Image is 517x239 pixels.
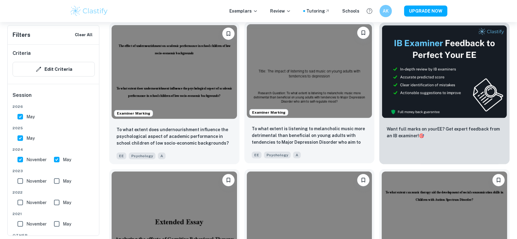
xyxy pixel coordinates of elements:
img: Psychology EE example thumbnail: To what extent does undernourishment inf [112,25,237,119]
h6: Criteria [13,50,31,57]
p: To what extent does undernourishment influence the psychological aspect of academic performance i... [117,126,232,146]
span: November [26,178,47,184]
p: Review [270,8,291,14]
p: To what extent is listening to melancholic music more detrimental than beneficial on young adults... [252,125,367,146]
img: Clastify logo [70,5,109,17]
span: 2024 [13,147,95,152]
span: November [26,221,47,227]
span: EE [252,152,262,158]
span: 2022 [13,190,95,195]
button: Edit Criteria [13,62,95,77]
span: May [26,135,35,142]
span: May [26,113,35,120]
span: A [158,153,166,159]
img: Thumbnail [382,25,507,118]
p: Want full marks on your EE ? Get expert feedback from an IB examiner! [387,126,502,139]
button: UPGRADE NOW [404,6,447,17]
span: 2026 [13,104,95,109]
button: Bookmark [357,27,370,39]
a: Examiner MarkingBookmarkTo what extent does undernourishment influence the psychological aspect o... [109,23,239,164]
h6: Filters [13,31,30,39]
span: Psychology [264,152,291,158]
button: Clear All [73,30,94,40]
span: November [26,199,47,206]
span: EE [117,153,126,159]
span: 2025 [13,125,95,131]
h6: Session [13,92,95,104]
button: Bookmark [222,174,235,186]
button: Bookmark [492,174,505,186]
h6: AK [382,8,389,14]
button: Bookmark [222,28,235,40]
span: Other [13,233,95,238]
span: May [63,199,71,206]
span: May [63,156,71,163]
a: Tutoring [306,8,330,14]
span: May [63,178,71,184]
span: 2023 [13,168,95,174]
span: A [293,152,301,158]
span: May [63,221,71,227]
a: Schools [342,8,359,14]
span: Psychology [129,153,155,159]
button: Bookmark [357,174,370,186]
span: November [26,156,47,163]
span: Examiner Marking [250,110,288,115]
button: Help and Feedback [364,6,375,16]
a: Examiner MarkingBookmarkTo what extent is listening to melancholic music more detrimental than be... [244,23,375,164]
span: 2021 [13,211,95,217]
img: Psychology EE example thumbnail: To what extent is listening to melanchol [247,24,372,118]
span: Examiner Marking [114,111,153,116]
span: 🎯 [419,133,424,138]
a: ThumbnailWant full marks on yourEE? Get expert feedback from an IB examiner! [379,23,510,164]
button: AK [380,5,392,17]
p: Exemplars [229,8,258,14]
